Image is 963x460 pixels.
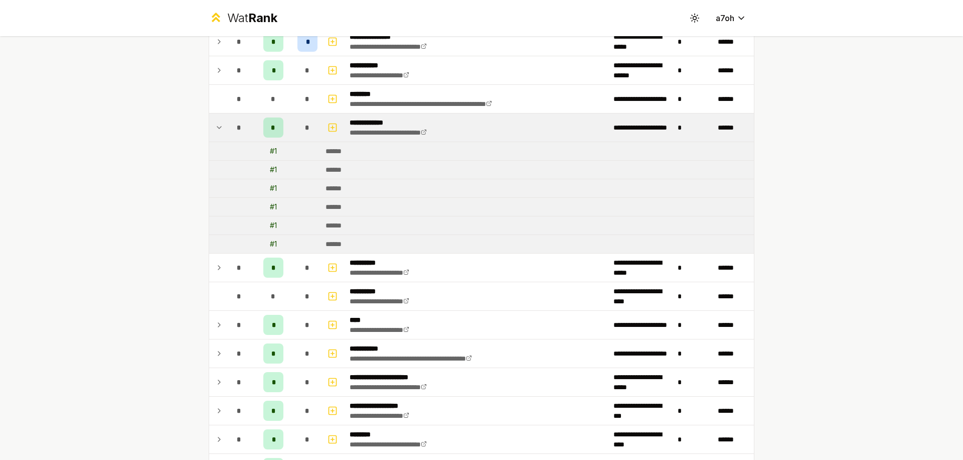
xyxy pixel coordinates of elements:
[716,12,734,24] span: a7oh
[270,146,277,156] div: # 1
[270,165,277,175] div: # 1
[708,9,754,27] button: a7oh
[270,239,277,249] div: # 1
[270,220,277,231] div: # 1
[227,10,277,26] div: Wat
[248,11,277,25] span: Rank
[209,10,277,26] a: WatRank
[270,202,277,212] div: # 1
[270,183,277,193] div: # 1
